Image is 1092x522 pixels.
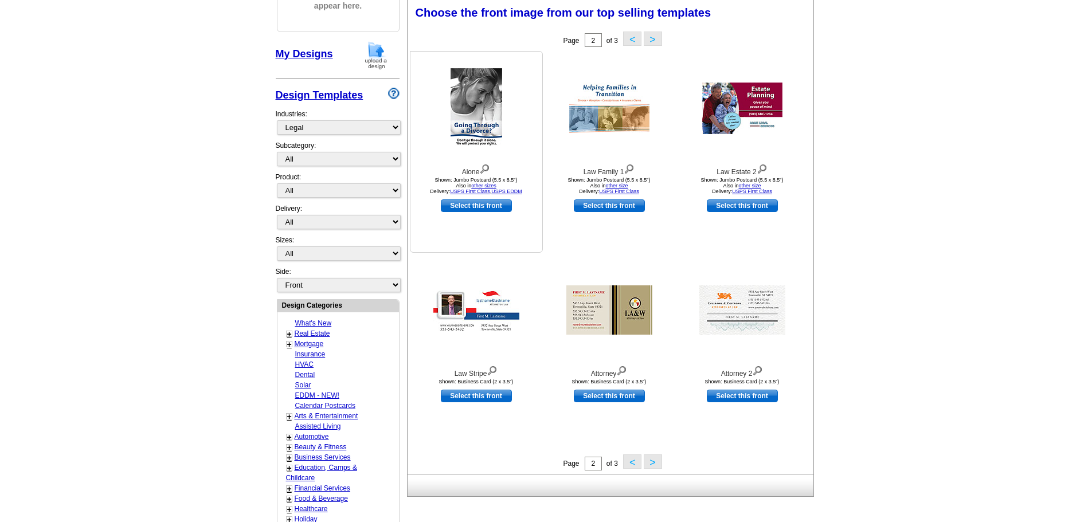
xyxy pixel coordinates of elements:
div: Shown: Business Card (2 x 3.5") [413,379,539,384]
div: Shown: Jumbo Postcard (5.5 x 8.5") Delivery: [546,177,672,194]
span: Page [563,37,579,45]
img: view design details [487,363,498,376]
img: view design details [616,363,627,376]
div: Alone [413,162,539,177]
img: Attorney 2 [699,285,785,335]
a: Healthcare [295,505,328,513]
div: Attorney [546,363,672,379]
div: Attorney 2 [679,363,805,379]
div: Shown: Business Card (2 x 3.5") [546,379,672,384]
div: Product: [276,172,400,203]
span: Page [563,460,579,468]
a: Calendar Postcards [295,402,355,410]
a: Assisted Living [295,422,341,430]
div: Sizes: [276,235,400,266]
a: Arts & Entertainment [295,412,358,420]
a: + [287,443,292,452]
a: other size [605,183,628,189]
span: Also in [456,183,496,189]
iframe: LiveChat chat widget [863,256,1092,522]
a: use this design [441,199,512,212]
span: of 3 [606,37,618,45]
a: USPS First Class [450,189,490,194]
span: of 3 [606,460,618,468]
a: Design Templates [276,89,363,101]
a: USPS First Class [599,189,639,194]
a: + [287,464,292,473]
a: HVAC [295,360,314,368]
div: Subcategory: [276,140,400,172]
img: view design details [752,363,763,376]
span: Also in [590,183,628,189]
a: + [287,329,292,339]
a: Mortgage [295,340,324,348]
img: upload-design [361,41,391,70]
a: EDDM - NEW! [295,391,339,399]
div: Design Categories [277,300,399,311]
a: Real Estate [295,329,330,337]
div: Shown: Business Card (2 x 3.5") [679,379,805,384]
a: Food & Beverage [295,494,348,503]
img: design-wizard-help-icon.png [388,88,400,99]
img: Attorney [566,285,652,335]
span: Choose the front image from our top selling templates [416,6,711,19]
span: Also in [723,183,761,189]
div: Delivery: [276,203,400,235]
div: Law Estate 2 [679,162,805,177]
a: Beauty & Fitness [295,443,347,451]
div: Law Stripe [413,363,539,379]
a: Education, Camps & Childcare [286,464,357,482]
a: use this design [707,199,778,212]
a: other sizes [471,183,496,189]
a: + [287,494,292,504]
a: USPS EDDM [491,189,522,194]
div: Industries: [276,103,400,140]
img: Alone [451,68,502,148]
a: Financial Services [295,484,350,492]
a: USPS First Class [732,189,772,194]
a: What's New [295,319,332,327]
a: use this design [441,390,512,402]
a: + [287,412,292,421]
a: + [287,484,292,493]
button: > [644,32,662,46]
img: Law Stripe [433,285,519,335]
div: Shown: Jumbo Postcard (5.5 x 8.5") Delivery: [679,177,805,194]
a: use this design [574,390,645,402]
img: Law Family 1 [569,83,649,134]
img: view design details [479,162,490,174]
a: My Designs [276,48,333,60]
button: < [623,32,641,46]
button: > [644,454,662,469]
div: Law Family 1 [546,162,672,177]
img: view design details [624,162,635,174]
a: use this design [574,199,645,212]
a: Business Services [295,453,351,461]
a: other size [738,183,761,189]
a: + [287,505,292,514]
a: + [287,340,292,349]
button: < [623,454,641,469]
a: Dental [295,371,315,379]
a: Solar [295,381,311,389]
a: use this design [707,390,778,402]
a: Insurance [295,350,326,358]
div: Side: [276,266,400,293]
div: Shown: Jumbo Postcard (5.5 x 8.5") Delivery: , [413,177,539,194]
a: Automotive [295,433,329,441]
img: Law Estate 2 [702,83,782,134]
img: view design details [757,162,768,174]
a: + [287,453,292,462]
a: + [287,433,292,442]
